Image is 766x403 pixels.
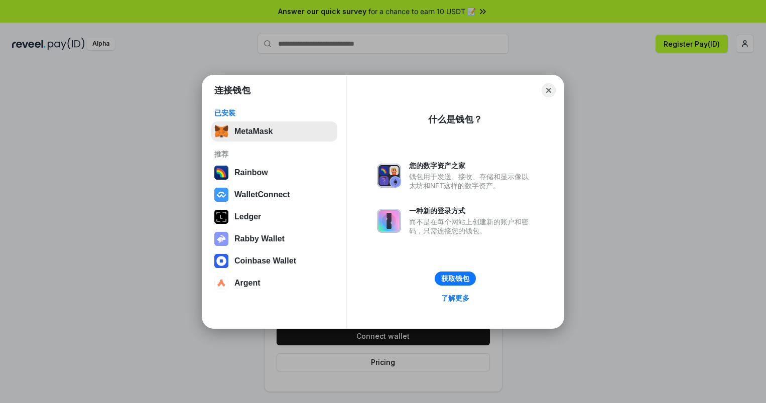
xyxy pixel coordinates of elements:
button: Rabby Wallet [211,229,337,249]
img: svg+xml,%3Csvg%20xmlns%3D%22http%3A%2F%2Fwww.w3.org%2F2000%2Fsvg%22%20fill%3D%22none%22%20viewBox... [377,209,401,233]
div: 而不是在每个网站上创建新的账户和密码，只需连接您的钱包。 [409,217,534,235]
button: WalletConnect [211,185,337,205]
div: 什么是钱包？ [428,113,482,125]
button: MetaMask [211,121,337,142]
div: WalletConnect [234,190,290,199]
button: 获取钱包 [435,272,476,286]
div: Coinbase Wallet [234,256,296,265]
button: Rainbow [211,163,337,183]
div: MetaMask [234,127,273,136]
button: Ledger [211,207,337,227]
button: Close [542,83,556,97]
img: svg+xml,%3Csvg%20width%3D%22120%22%20height%3D%22120%22%20viewBox%3D%220%200%20120%20120%22%20fil... [214,166,228,180]
img: svg+xml,%3Csvg%20xmlns%3D%22http%3A%2F%2Fwww.w3.org%2F2000%2Fsvg%22%20fill%3D%22none%22%20viewBox... [377,164,401,188]
div: 已安装 [214,108,334,117]
img: svg+xml,%3Csvg%20width%3D%2228%22%20height%3D%2228%22%20viewBox%3D%220%200%2028%2028%22%20fill%3D... [214,188,228,202]
a: 了解更多 [435,292,475,305]
div: Ledger [234,212,261,221]
div: 钱包用于发送、接收、存储和显示像以太坊和NFT这样的数字资产。 [409,172,534,190]
div: 您的数字资产之家 [409,161,534,170]
button: Coinbase Wallet [211,251,337,271]
button: Argent [211,273,337,293]
img: svg+xml,%3Csvg%20xmlns%3D%22http%3A%2F%2Fwww.w3.org%2F2000%2Fsvg%22%20width%3D%2228%22%20height%3... [214,210,228,224]
div: Rabby Wallet [234,234,285,243]
img: svg+xml,%3Csvg%20width%3D%2228%22%20height%3D%2228%22%20viewBox%3D%220%200%2028%2028%22%20fill%3D... [214,254,228,268]
div: Argent [234,279,261,288]
div: 一种新的登录方式 [409,206,534,215]
div: 推荐 [214,150,334,159]
img: svg+xml,%3Csvg%20xmlns%3D%22http%3A%2F%2Fwww.w3.org%2F2000%2Fsvg%22%20fill%3D%22none%22%20viewBox... [214,232,228,246]
div: 了解更多 [441,294,469,303]
img: svg+xml,%3Csvg%20width%3D%2228%22%20height%3D%2228%22%20viewBox%3D%220%200%2028%2028%22%20fill%3D... [214,276,228,290]
h1: 连接钱包 [214,84,250,96]
img: svg+xml,%3Csvg%20fill%3D%22none%22%20height%3D%2233%22%20viewBox%3D%220%200%2035%2033%22%20width%... [214,124,228,139]
div: Rainbow [234,168,268,177]
div: 获取钱包 [441,274,469,283]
